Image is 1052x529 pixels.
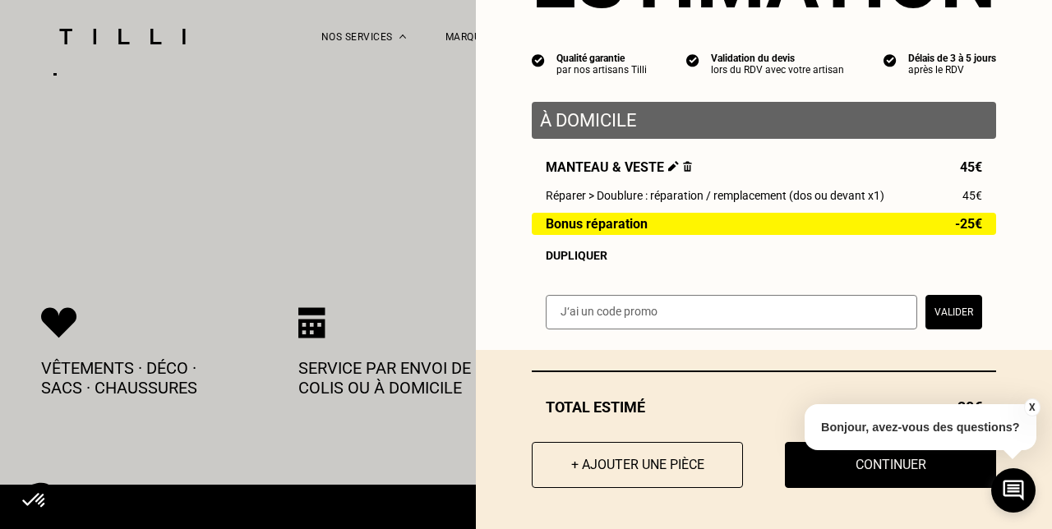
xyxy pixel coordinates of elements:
[546,217,648,231] span: Bonus réparation
[960,159,982,175] span: 45€
[532,398,996,416] div: Total estimé
[546,159,692,175] span: Manteau & veste
[546,249,982,262] div: Dupliquer
[711,53,844,64] div: Validation du devis
[686,53,699,67] img: icon list info
[908,53,996,64] div: Délais de 3 à 5 jours
[925,295,982,329] button: Valider
[540,110,988,131] p: À domicile
[546,189,884,202] span: Réparer > Doublure : réparation / remplacement (dos ou devant x1)
[711,64,844,76] div: lors du RDV avec votre artisan
[668,161,679,172] img: Éditer
[785,442,996,488] button: Continuer
[955,217,982,231] span: -25€
[1023,398,1040,416] button: X
[908,64,996,76] div: après le RDV
[532,53,545,67] img: icon list info
[556,53,647,64] div: Qualité garantie
[556,64,647,76] div: par nos artisans Tilli
[962,189,982,202] span: 45€
[884,53,897,67] img: icon list info
[683,161,692,172] img: Supprimer
[805,404,1036,450] p: Bonjour, avez-vous des questions?
[546,295,917,329] input: J‘ai un code promo
[532,442,743,488] button: + Ajouter une pièce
